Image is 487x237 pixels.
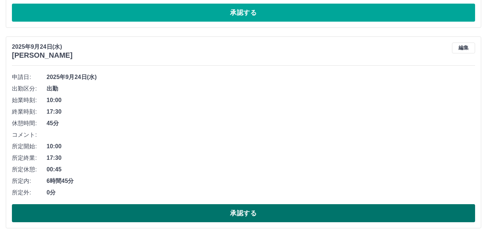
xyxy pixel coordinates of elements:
[452,43,475,53] button: 編集
[12,73,47,82] span: 申請日:
[47,188,475,197] span: 0分
[47,154,475,162] span: 17:30
[47,96,475,105] span: 10:00
[47,73,475,82] span: 2025年9月24日(水)
[12,165,47,174] span: 所定休憩:
[12,188,47,197] span: 所定外:
[47,165,475,174] span: 00:45
[12,43,73,51] p: 2025年9月24日(水)
[47,142,475,151] span: 10:00
[12,84,47,93] span: 出勤区分:
[12,204,475,222] button: 承認する
[12,154,47,162] span: 所定終業:
[12,119,47,128] span: 休憩時間:
[12,142,47,151] span: 所定開始:
[47,107,475,116] span: 17:30
[12,177,47,185] span: 所定内:
[12,131,47,139] span: コメント:
[12,4,475,22] button: 承認する
[47,119,475,128] span: 45分
[47,84,475,93] span: 出勤
[12,51,73,60] h3: [PERSON_NAME]
[12,107,47,116] span: 終業時刻:
[12,96,47,105] span: 始業時刻:
[47,177,475,185] span: 6時間45分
